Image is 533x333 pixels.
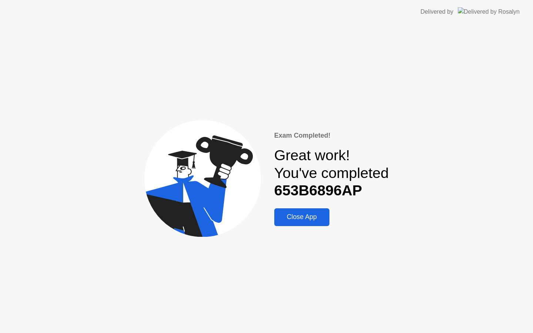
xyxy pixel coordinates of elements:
div: Close App [276,213,327,221]
b: 653B6896AP [274,182,362,198]
div: Delivered by [420,7,453,16]
div: Exam Completed! [274,131,389,141]
div: Great work! You've completed [274,147,389,199]
button: Close App [274,208,329,226]
img: Delivered by Rosalyn [458,7,520,16]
